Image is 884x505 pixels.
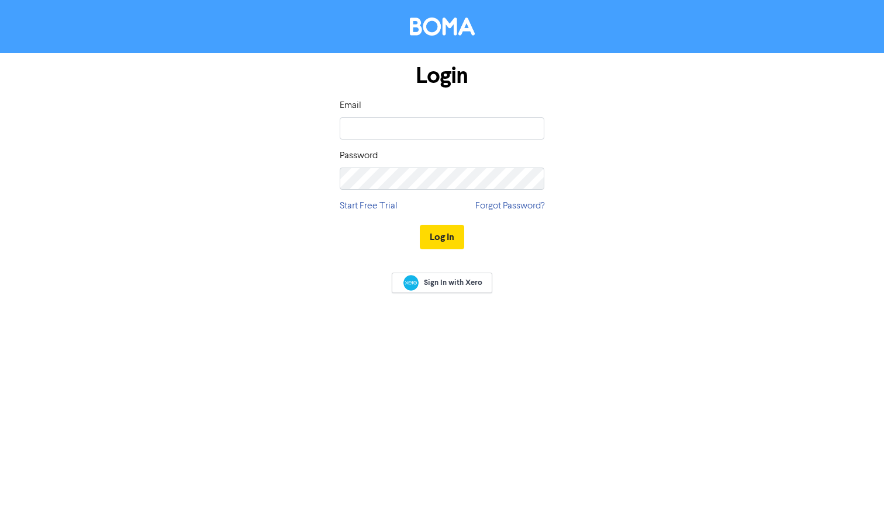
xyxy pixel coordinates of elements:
h1: Login [340,62,544,89]
span: Sign In with Xero [424,277,482,288]
a: Start Free Trial [340,199,398,213]
a: Sign In with Xero [392,273,492,293]
label: Password [340,149,378,163]
a: Forgot Password? [475,199,544,213]
img: Xero logo [403,275,419,291]
label: Email [340,99,361,113]
button: Log In [420,225,464,249]
img: BOMA Logo [410,18,475,36]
